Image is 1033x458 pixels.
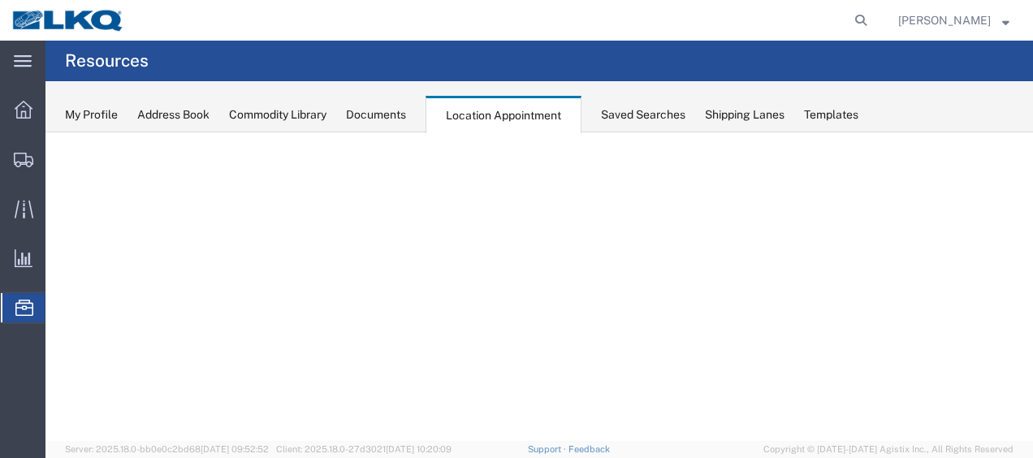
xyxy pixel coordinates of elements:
img: logo [11,8,125,32]
div: Shipping Lanes [705,106,784,123]
div: Commodity Library [229,106,326,123]
span: Copyright © [DATE]-[DATE] Agistix Inc., All Rights Reserved [763,443,1014,456]
iframe: FS Legacy Container [45,132,1033,441]
div: Saved Searches [601,106,685,123]
span: Client: 2025.18.0-27d3021 [276,444,452,454]
h4: Resources [65,41,149,81]
span: Jason Voyles [898,11,991,29]
span: Server: 2025.18.0-bb0e0c2bd68 [65,444,269,454]
div: My Profile [65,106,118,123]
div: Documents [346,106,406,123]
div: Address Book [137,106,210,123]
div: Templates [804,106,858,123]
span: [DATE] 10:20:09 [386,444,452,454]
button: [PERSON_NAME] [897,11,1010,30]
div: Location Appointment [426,96,581,133]
a: Feedback [568,444,610,454]
span: [DATE] 09:52:52 [201,444,269,454]
a: Support [528,444,568,454]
